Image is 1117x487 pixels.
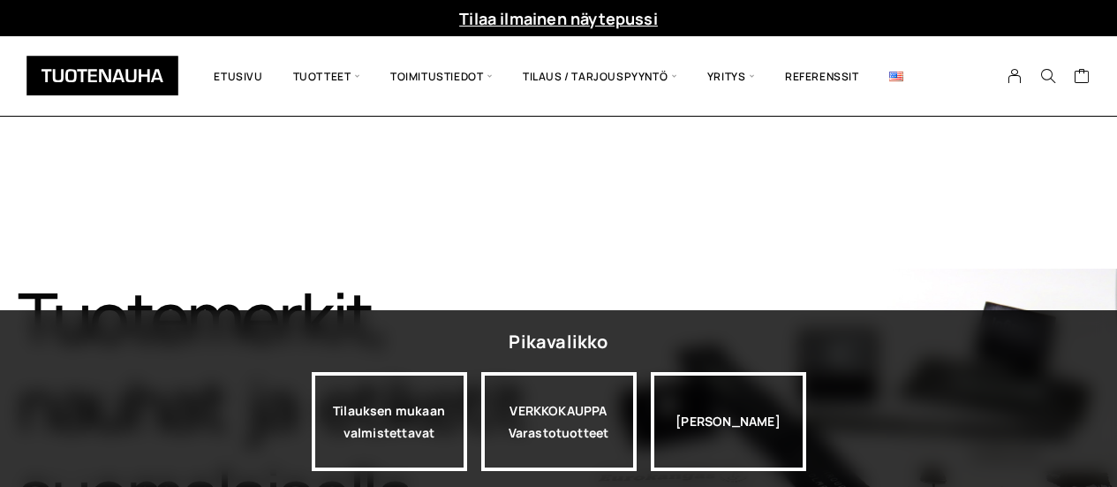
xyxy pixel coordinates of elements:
a: Etusivu [199,49,277,103]
div: Pikavalikko [509,326,608,358]
div: [PERSON_NAME] [651,372,806,471]
span: Tuotteet [278,49,375,103]
a: Tilaa ilmainen näytepussi [459,8,658,29]
a: My Account [998,68,1032,84]
button: Search [1031,68,1065,84]
img: Tuotenauha Oy [26,56,178,95]
a: Tilauksen mukaan valmistettavat [312,372,467,471]
a: Cart [1074,67,1091,88]
a: VERKKOKAUPPAVarastotuotteet [481,372,637,471]
span: Toimitustiedot [375,49,508,103]
img: English [889,72,903,81]
span: Yritys [692,49,770,103]
div: VERKKOKAUPPA Varastotuotteet [481,372,637,471]
a: Referenssit [770,49,874,103]
span: Tilaus / Tarjouspyyntö [508,49,692,103]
